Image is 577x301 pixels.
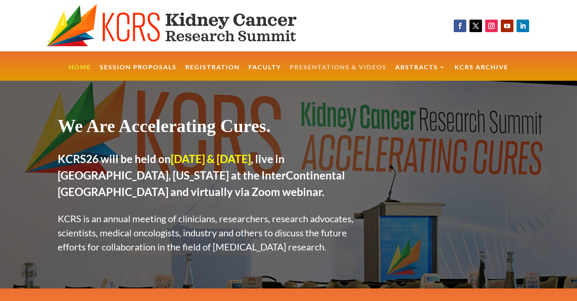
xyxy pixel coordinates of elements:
[47,4,327,47] img: KCRS generic logo wide
[517,20,529,32] a: Follow on LinkedIn
[100,64,177,81] a: Session Proposals
[454,20,466,32] a: Follow on Facebook
[58,212,357,254] p: KCRS is an annual meeting of clinicians, researchers, research advocates, scientists, medical onc...
[171,152,251,165] span: [DATE] & [DATE]
[395,64,446,81] a: Abstracts
[290,64,387,81] a: Presentations & Videos
[455,64,508,81] a: KCRS Archive
[58,115,357,141] h1: We Are Accelerating Cures.
[501,20,513,32] a: Follow on Youtube
[248,64,281,81] a: Faculty
[69,64,91,81] a: Home
[469,20,482,32] a: Follow on X
[58,150,357,204] h2: KCRS26 will be held on , live in [GEOGRAPHIC_DATA], [US_STATE] at the InterContinental [GEOGRAPHI...
[185,64,240,81] a: Registration
[485,20,498,32] a: Follow on Instagram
